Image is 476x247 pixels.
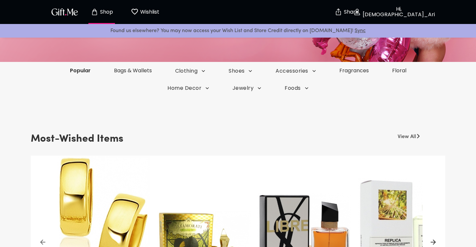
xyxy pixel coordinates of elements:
[175,67,206,75] span: Clothing
[167,85,209,92] span: Home Decor
[5,27,471,35] p: Found us elsewhere? You may now access your Wish List and Store Credit directly on [DOMAIN_NAME]!
[102,67,164,74] a: Bags & Wallets
[217,67,264,75] button: Shoes
[355,28,366,33] a: Sync
[334,8,342,16] img: secure
[127,2,163,22] button: Wishlist page
[221,85,273,92] button: Jewelry
[156,85,221,92] button: Home Decor
[264,67,327,75] button: Accessories
[380,67,418,74] a: Floral
[229,67,252,75] span: Shoes
[273,85,320,92] button: Foods
[164,67,217,75] button: Clothing
[84,2,119,22] button: Store page
[362,2,426,22] button: Hi, [DEMOGRAPHIC_DATA]_Ari
[342,9,359,15] p: Share
[139,8,159,16] p: Wishlist
[285,85,308,92] span: Foods
[50,7,79,17] img: GiftMe Logo
[328,67,380,74] a: Fragrances
[361,6,435,18] p: Hi, [DEMOGRAPHIC_DATA]_Ari
[58,67,102,74] a: Popular
[276,67,316,75] span: Accessories
[398,130,416,141] a: View All
[31,130,123,148] h3: Most-Wished Items
[232,85,261,92] span: Jewelry
[50,8,80,16] button: GiftMe Logo
[335,1,358,23] button: Share
[98,9,113,15] p: Shop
